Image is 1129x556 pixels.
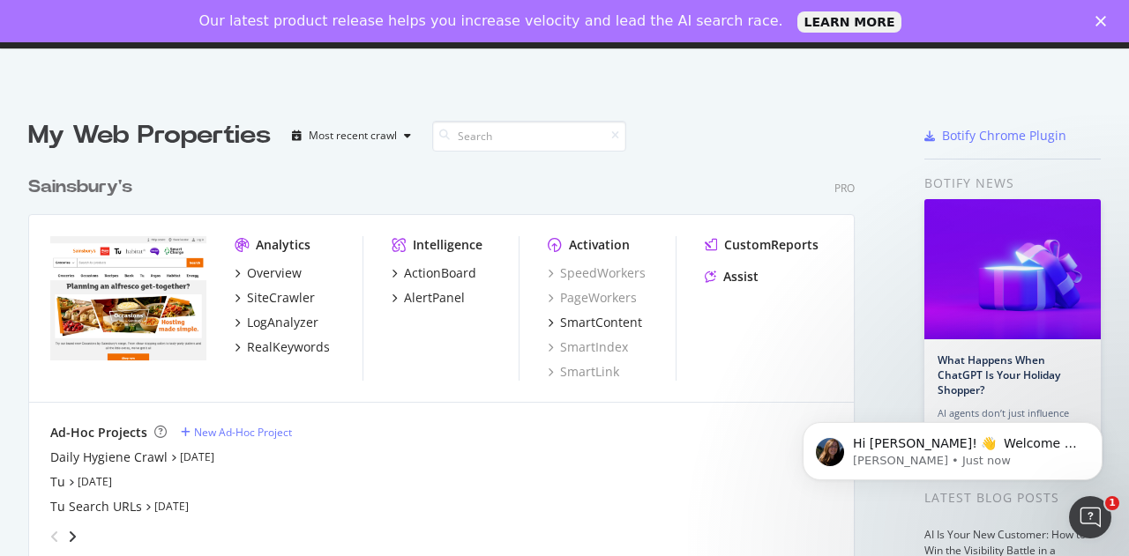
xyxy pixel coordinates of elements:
[28,118,271,153] div: My Web Properties
[50,424,147,441] div: Ad-Hoc Projects
[797,11,902,33] a: LEARN MORE
[724,236,819,254] div: CustomReports
[50,449,168,466] a: Daily Hygiene Crawl
[560,314,642,331] div: SmartContent
[938,352,1060,397] a: What Happens When ChatGPT Is Your Holiday Shopper?
[235,314,318,331] a: LogAnalyzer
[705,268,759,285] a: Assist
[1105,496,1119,510] span: 1
[569,236,630,254] div: Activation
[548,314,642,331] a: SmartContent
[180,449,214,464] a: [DATE]
[548,338,628,356] a: SmartIndex
[43,523,66,551] div: angle-left
[247,264,302,282] div: Overview
[285,122,418,150] button: Most recent crawl
[924,174,1101,193] div: Botify news
[404,289,465,307] div: AlertPanel
[235,264,302,282] a: Overview
[235,338,330,356] a: RealKeywords
[28,174,132,200] div: Sainsbury's
[50,498,142,515] a: Tu Search URLs
[1069,496,1111,538] iframe: Intercom live chat
[194,425,292,440] div: New Ad-Hoc Project
[199,12,783,30] div: Our latest product release helps you increase velocity and lead the AI search race.
[392,264,476,282] a: ActionBoard
[78,474,112,489] a: [DATE]
[392,289,465,307] a: AlertPanel
[723,268,759,285] div: Assist
[28,174,139,200] a: Sainsbury's
[256,236,310,254] div: Analytics
[235,289,315,307] a: SiteCrawler
[548,289,637,307] a: PageWorkers
[548,363,619,381] a: SmartLink
[247,314,318,331] div: LogAnalyzer
[432,121,626,152] input: Search
[834,181,855,196] div: Pro
[924,127,1066,145] a: Botify Chrome Plugin
[66,528,79,545] div: angle-right
[924,199,1101,339] img: What Happens When ChatGPT Is Your Holiday Shopper?
[404,264,476,282] div: ActionBoard
[154,499,189,514] a: [DATE]
[181,425,292,440] a: New Ad-Hoc Project
[1095,16,1113,26] div: Close
[942,127,1066,145] div: Botify Chrome Plugin
[776,385,1129,508] iframe: Intercom notifications message
[548,264,646,282] a: SpeedWorkers
[413,236,482,254] div: Intelligence
[309,130,397,141] div: Most recent crawl
[247,289,315,307] div: SiteCrawler
[50,236,206,361] img: *.sainsburys.co.uk/
[705,236,819,254] a: CustomReports
[247,338,330,356] div: RealKeywords
[50,473,65,491] a: Tu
